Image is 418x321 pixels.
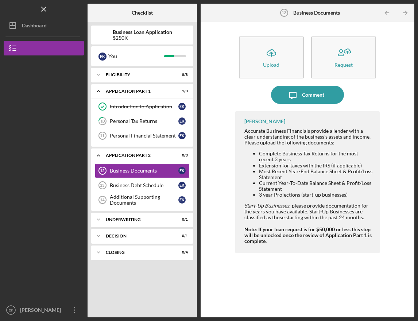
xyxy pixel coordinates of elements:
[178,196,186,204] div: E K
[110,104,178,109] div: Introduction to Application
[98,53,107,61] div: E K
[110,182,178,188] div: Business Debt Schedule
[108,50,164,62] div: You
[110,118,178,124] div: Personal Tax Returns
[110,194,178,206] div: Additional Supporting Documents
[282,11,286,15] tspan: 12
[95,99,190,114] a: Introduction to ApplicationEK
[259,169,372,180] li: Most Recent Year-End Balance Sheet & Profit/Loss Statement
[293,10,340,16] b: Business Documents
[259,180,372,192] li: Current Year-To-Date Balance Sheet & Profit/Loss Statement
[95,114,190,128] a: 10Personal Tax ReturnsEK
[259,163,372,169] li: Extension for taxes with the IRS (if applicable)
[271,86,344,104] button: Comment
[239,36,304,78] button: Upload
[113,35,172,41] div: $250K
[106,250,170,255] div: Closing
[4,18,84,33] button: Dashboard
[175,89,188,93] div: 1 / 3
[178,103,186,110] div: E K
[100,198,105,202] tspan: 14
[106,73,170,77] div: Eligibility
[132,10,153,16] b: Checklist
[244,226,372,244] strong: Note: If your loan request is for $50,000 or less this step will be unlocked once the review of A...
[100,119,105,124] tspan: 10
[175,234,188,238] div: 0 / 1
[106,153,170,158] div: Application Part 2
[110,133,178,139] div: Personal Financial Statement
[334,62,353,67] div: Request
[178,167,186,174] div: E K
[259,192,372,198] li: 3 year Projections (start-up businesses)
[311,36,376,78] button: Request
[302,86,324,104] div: Comment
[244,119,285,124] div: [PERSON_NAME]
[178,132,186,139] div: E K
[244,202,289,209] em: Start-Up Businesses
[113,29,172,35] b: Business Loan Application
[106,234,170,238] div: Decision
[95,178,190,193] a: 13Business Debt ScheduleEK
[95,193,190,207] a: 14Additional Supporting DocumentsEK
[9,308,13,312] text: EK
[259,151,372,162] li: Complete Business Tax Returns for the most recent 3 years
[22,18,47,35] div: Dashboard
[175,153,188,158] div: 0 / 3
[18,303,66,319] div: [PERSON_NAME]
[95,163,190,178] a: 12Business DocumentsEK
[178,117,186,125] div: E K
[100,169,104,173] tspan: 12
[106,217,170,222] div: Underwriting
[244,128,372,244] div: Accurate Business Financials provide a lender with a clear understanding of the business's assets...
[175,217,188,222] div: 0 / 1
[95,128,190,143] a: 11Personal Financial StatementEK
[4,303,84,317] button: EK[PERSON_NAME]
[175,250,188,255] div: 0 / 4
[263,62,279,67] div: Upload
[100,134,104,138] tspan: 11
[110,168,178,174] div: Business Documents
[178,182,186,189] div: E K
[175,73,188,77] div: 8 / 8
[106,89,170,93] div: Application Part 1
[100,183,104,187] tspan: 13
